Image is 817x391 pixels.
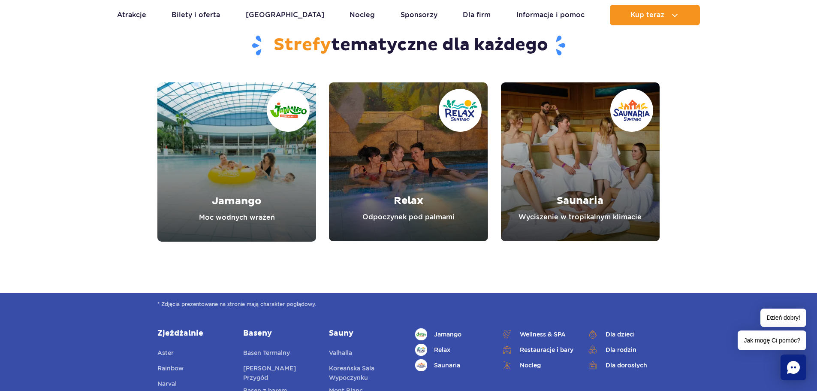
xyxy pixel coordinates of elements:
a: Saunaria [501,82,660,241]
a: Relax [415,344,488,356]
span: Narval [157,380,177,387]
a: Jamango [157,82,316,242]
span: Rainbow [157,365,184,372]
a: Rainbow [157,364,184,376]
span: Aster [157,349,174,356]
a: Aster [157,348,174,360]
span: Kup teraz [630,11,664,19]
span: Valhalla [329,349,352,356]
a: Dla dzieci [587,328,660,340]
a: Nocleg [350,5,375,25]
a: Narval [157,379,177,391]
h2: tematyczne dla każdego [157,34,660,57]
span: Dzień dobry! [760,309,806,327]
a: Relax [329,82,488,241]
a: Bilety i oferta [172,5,220,25]
a: Koreańska Sala Wypoczynku [329,364,402,382]
a: Dla dorosłych [587,359,660,371]
a: Sponsorzy [401,5,437,25]
a: Wellness & SPA [501,328,574,340]
a: [GEOGRAPHIC_DATA] [246,5,324,25]
a: Nocleg [501,359,574,371]
a: Restauracje i bary [501,344,574,356]
a: Zjeżdżalnie [157,328,230,339]
span: Strefy [274,34,331,56]
a: Saunaria [415,359,488,371]
a: Jamango [415,328,488,340]
a: Basen Termalny [243,348,290,360]
a: Sauny [329,328,402,339]
a: [PERSON_NAME] Przygód [243,364,316,382]
a: Valhalla [329,348,352,360]
span: Jamango [434,330,461,339]
a: Informacje i pomoc [516,5,585,25]
span: Jak mogę Ci pomóc? [738,330,806,350]
span: * Zdjęcia prezentowane na stronie mają charakter poglądowy. [157,300,660,309]
a: Baseny [243,328,316,339]
button: Kup teraz [610,5,700,25]
a: Atrakcje [117,5,146,25]
a: Dla firm [463,5,491,25]
div: Chat [781,355,806,380]
span: Wellness & SPA [520,330,566,339]
a: Dla rodzin [587,344,660,356]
